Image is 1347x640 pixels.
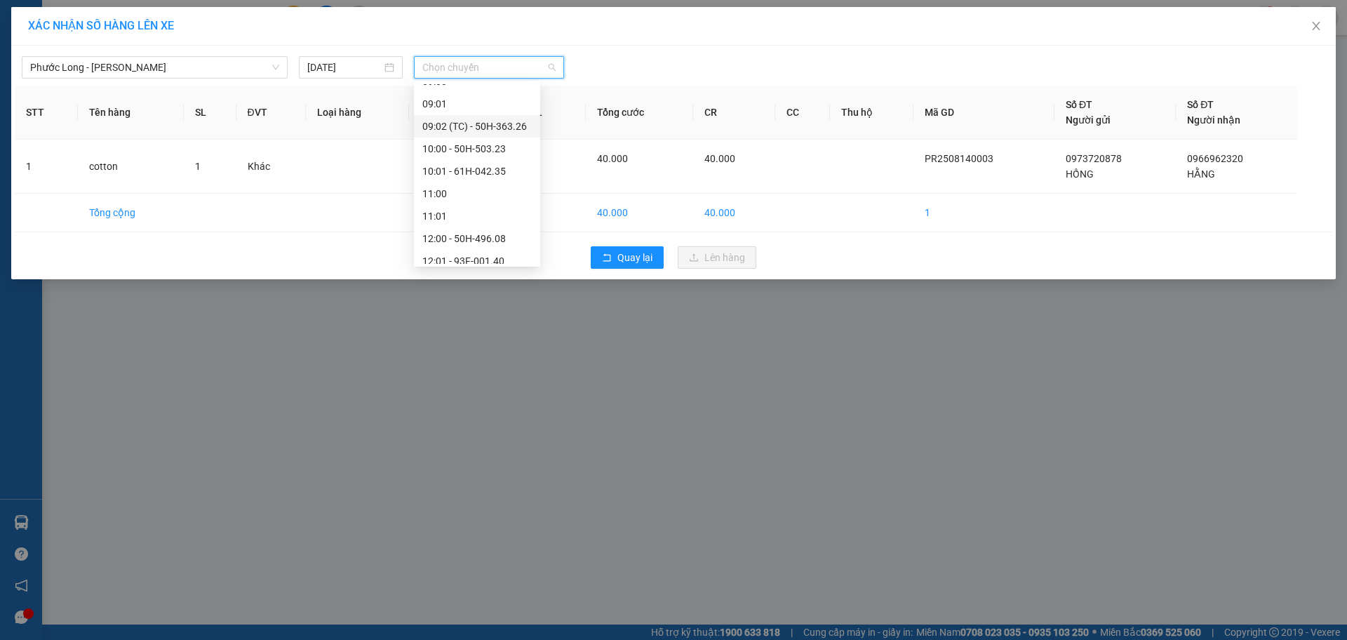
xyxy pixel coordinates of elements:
th: Loại hàng [306,86,409,140]
input: 14/08/2025 [307,60,382,75]
span: Quay lại [617,250,652,265]
td: 40.000 [693,194,776,232]
th: Ghi chú [409,86,496,140]
span: 40.000 [597,153,628,164]
span: Người gửi [1066,114,1111,126]
span: 1 [195,161,201,172]
span: PR2508140003 [925,153,993,164]
button: uploadLên hàng [678,246,756,269]
span: HẰNG [1187,168,1215,180]
th: Tên hàng [78,86,185,140]
span: HỒNG [1066,168,1094,180]
div: 10:00 - 50H-503.23 [422,141,532,156]
td: Khác [236,140,306,194]
div: 11:00 [422,186,532,201]
span: Số ĐT [1066,99,1092,110]
span: XÁC NHẬN SỐ HÀNG LÊN XE [28,19,174,32]
td: Tổng cộng [78,194,185,232]
th: Tổng SL [495,86,585,140]
div: 09:02 (TC) - 50H-363.26 [422,119,532,134]
th: STT [15,86,78,140]
div: 10:01 - 61H-042.35 [422,164,532,179]
div: 12:00 - 50H-496.08 [422,231,532,246]
th: CC [775,86,829,140]
span: 0966962320 [1187,153,1243,164]
th: SL [184,86,236,140]
th: ĐVT [236,86,306,140]
span: Chọn chuyến [422,57,556,78]
span: Số ĐT [1187,99,1214,110]
span: Phước Long - Hồ Chí Minh [30,57,279,78]
th: Mã GD [913,86,1054,140]
button: Close [1296,7,1336,46]
span: 40.000 [704,153,735,164]
td: 1 [495,194,585,232]
th: Tổng cước [586,86,693,140]
span: rollback [602,253,612,264]
td: cotton [78,140,185,194]
span: close [1311,20,1322,32]
td: 1 [913,194,1054,232]
span: 0973720878 [1066,153,1122,164]
td: 1 [15,140,78,194]
div: 09:01 [422,96,532,112]
div: 12:01 - 93F-001.40 [422,253,532,269]
span: Người nhận [1187,114,1240,126]
button: rollbackQuay lại [591,246,664,269]
th: Thu hộ [830,86,913,140]
th: CR [693,86,776,140]
td: 40.000 [586,194,693,232]
div: 11:01 [422,208,532,224]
